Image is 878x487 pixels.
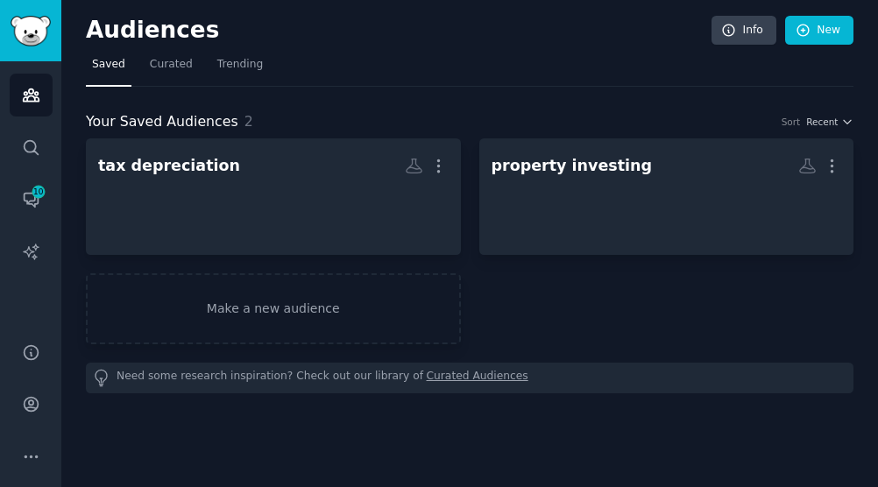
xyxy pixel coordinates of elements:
[144,51,199,87] a: Curated
[244,113,253,130] span: 2
[92,57,125,73] span: Saved
[11,16,51,46] img: GummySearch logo
[150,57,193,73] span: Curated
[86,138,461,255] a: tax depreciation
[86,273,461,344] a: Make a new audience
[86,17,712,45] h2: Audiences
[31,186,46,198] span: 10
[427,369,528,387] a: Curated Audiences
[785,16,853,46] a: New
[479,138,854,255] a: property investing
[86,51,131,87] a: Saved
[806,116,853,128] button: Recent
[10,178,53,221] a: 10
[806,116,838,128] span: Recent
[712,16,776,46] a: Info
[492,155,653,177] div: property investing
[86,363,853,393] div: Need some research inspiration? Check out our library of
[217,57,263,73] span: Trending
[211,51,269,87] a: Trending
[86,111,238,133] span: Your Saved Audiences
[782,116,801,128] div: Sort
[98,155,240,177] div: tax depreciation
